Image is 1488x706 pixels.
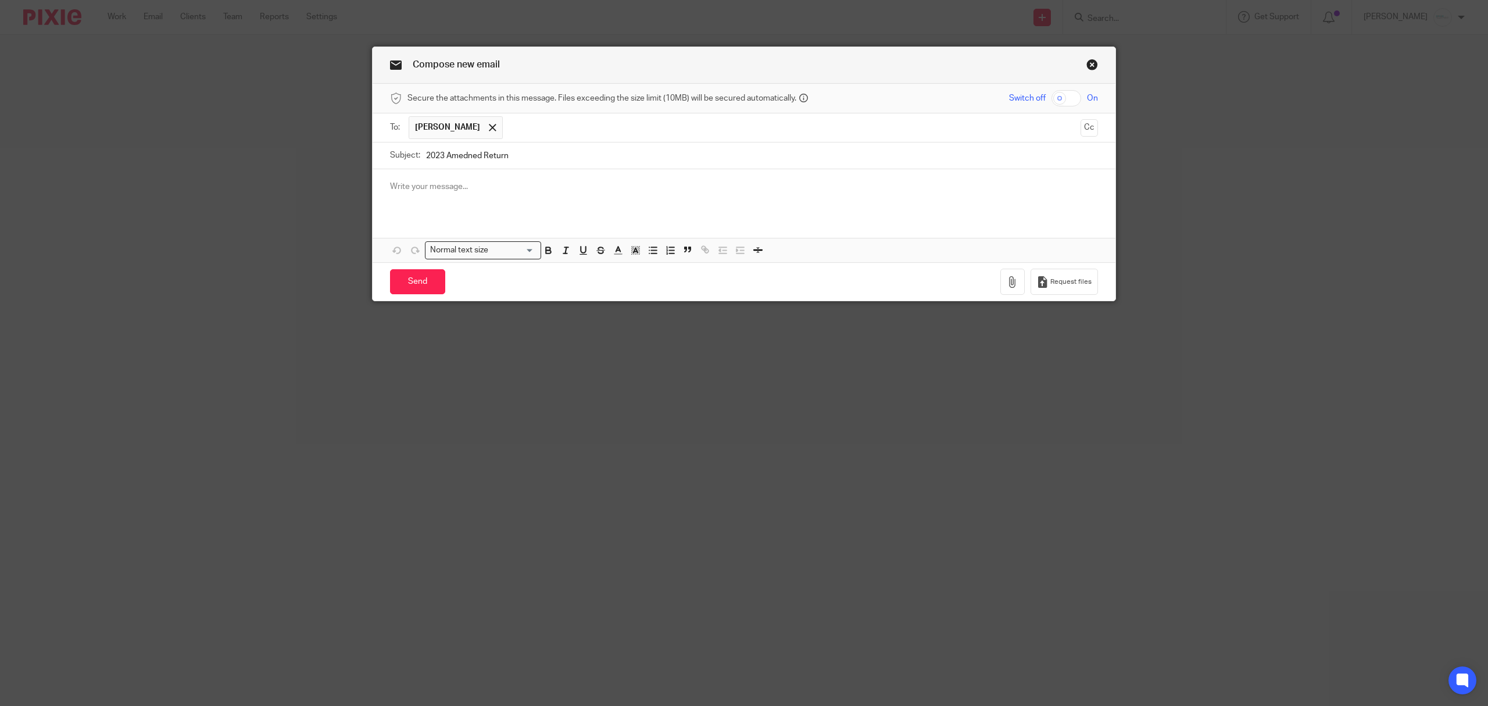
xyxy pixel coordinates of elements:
[1031,269,1098,295] button: Request files
[415,122,480,133] span: [PERSON_NAME]
[492,244,534,256] input: Search for option
[1086,59,1098,74] a: Close this dialog window
[1087,92,1098,104] span: On
[1081,119,1098,137] button: Cc
[428,244,491,256] span: Normal text size
[407,92,796,104] span: Secure the attachments in this message. Files exceeding the size limit (10MB) will be secured aut...
[425,241,541,259] div: Search for option
[1050,277,1092,287] span: Request files
[390,122,403,133] label: To:
[413,60,500,69] span: Compose new email
[1009,92,1046,104] span: Switch off
[390,269,445,294] input: Send
[390,149,420,161] label: Subject:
